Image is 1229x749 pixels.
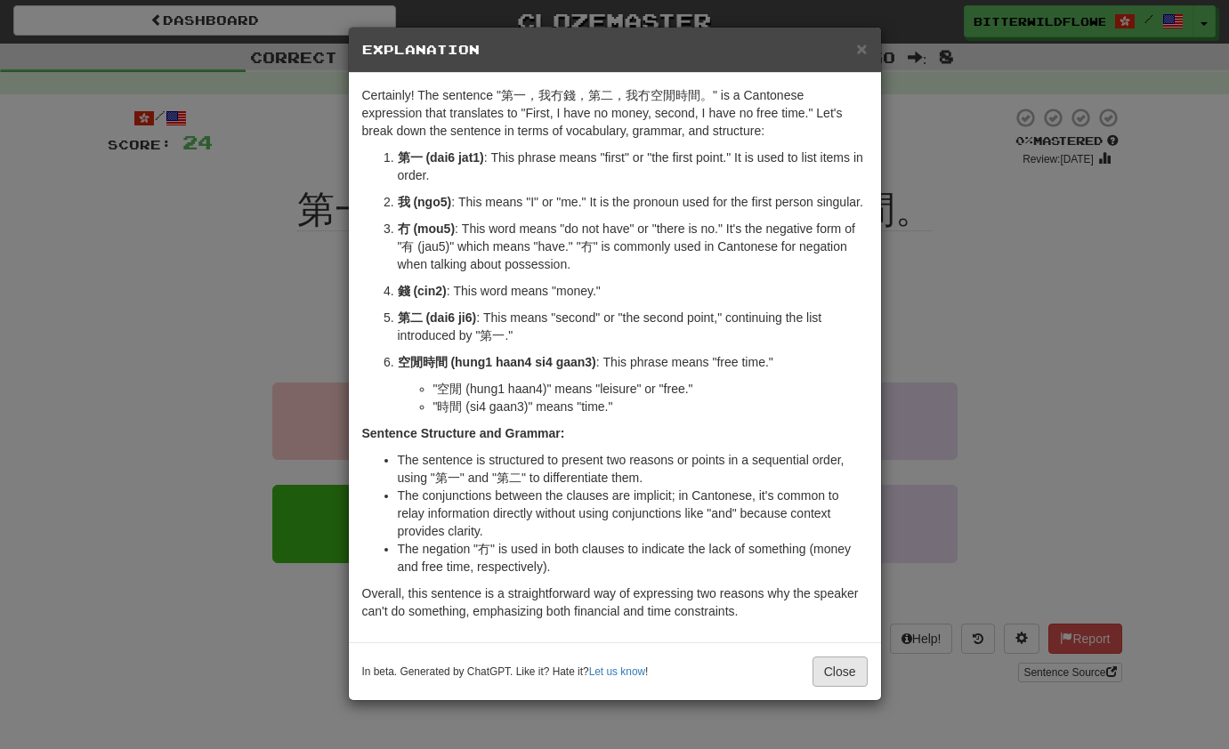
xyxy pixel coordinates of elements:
p: : This phrase means "free time." [398,353,868,371]
strong: Sentence Structure and Grammar: [362,426,565,440]
span: × [856,38,867,59]
p: Overall, this sentence is a straightforward way of expressing two reasons why the speaker can't d... [362,584,868,620]
p: Certainly! The sentence "第一，我冇錢，第二，我冇空閒時間。" is a Cantonese expression that translates to "First, ... [362,86,868,140]
a: Let us know [589,665,645,678]
small: In beta. Generated by ChatGPT. Like it? Hate it? ! [362,664,649,680]
li: "時間 (si4 gaan3)" means "time." [433,398,868,415]
li: The conjunctions between the clauses are implicit; in Cantonese, it's common to relay information... [398,487,868,540]
p: : This word means "money." [398,282,868,300]
li: The negation "冇" is used in both clauses to indicate the lack of something (money and free time, ... [398,540,868,576]
strong: 第二 (dai6 ji6) [398,310,477,325]
p: : This means "second" or "the second point," continuing the list introduced by "第一." [398,309,868,344]
button: Close [856,39,867,58]
strong: 錢 (cin2) [398,284,447,298]
button: Close [813,656,868,687]
strong: 第一 (dai6 jat1) [398,150,484,165]
p: : This means "I" or "me." It is the pronoun used for the first person singular. [398,193,868,211]
li: The sentence is structured to present two reasons or points in a sequential order, using "第一" and... [398,451,868,487]
strong: 空閒時間 (hung1 haan4 si4 gaan3) [398,355,596,369]
strong: 冇 (mou5) [398,221,456,236]
p: : This word means "do not have" or "there is no." It's the negative form of "有 (jau5)" which mean... [398,220,868,273]
p: : This phrase means "first" or "the first point." It is used to list items in order. [398,149,868,184]
li: "空閒 (hung1 haan4)" means "leisure" or "free." [433,380,868,398]
strong: 我 (ngo5) [398,195,452,209]
h5: Explanation [362,41,868,59]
